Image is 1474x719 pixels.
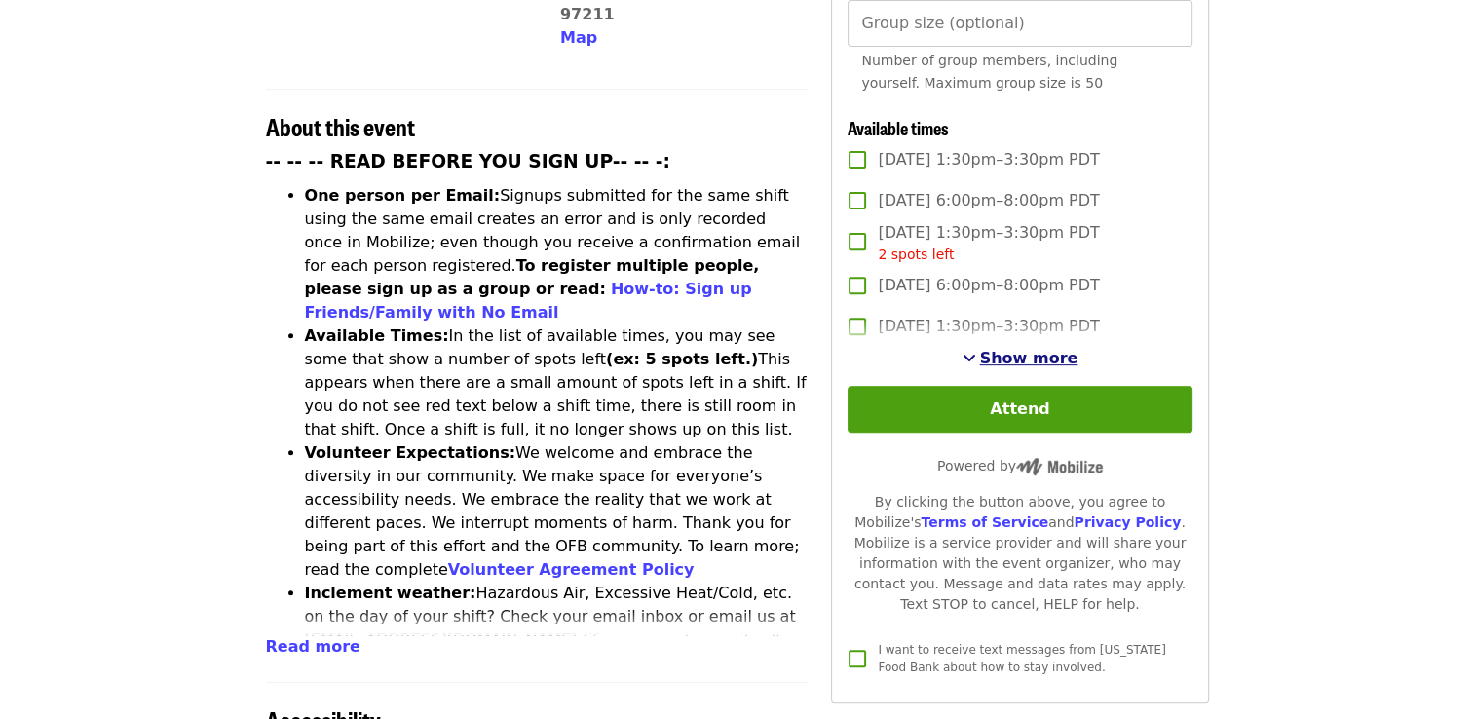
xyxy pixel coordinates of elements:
[848,386,1191,433] button: Attend
[878,189,1099,212] span: [DATE] 6:00pm–8:00pm PDT
[878,315,1099,338] span: [DATE] 1:30pm–3:30pm PDT
[266,109,415,143] span: About this event
[878,221,1099,265] span: [DATE] 1:30pm–3:30pm PDT
[848,115,949,140] span: Available times
[305,256,760,298] strong: To register multiple people, please sign up as a group or read:
[305,280,752,322] a: How-to: Sign up Friends/Family with No Email
[560,26,597,50] button: Map
[305,584,476,602] strong: Inclement weather:
[848,492,1191,615] div: By clicking the button above, you agree to Mobilize's and . Mobilize is a service provider and wi...
[305,582,809,699] li: Hazardous Air, Excessive Heat/Cold, etc. on the day of your shift? Check your email inbox or emai...
[560,28,597,47] span: Map
[861,53,1117,91] span: Number of group members, including yourself. Maximum group size is 50
[937,458,1103,473] span: Powered by
[305,184,809,324] li: Signups submitted for the same shift using the same email creates an error and is only recorded o...
[980,349,1078,367] span: Show more
[305,443,516,462] strong: Volunteer Expectations:
[266,635,360,659] button: Read more
[448,560,695,579] a: Volunteer Agreement Policy
[1074,514,1181,530] a: Privacy Policy
[1016,458,1103,475] img: Powered by Mobilize
[305,326,449,345] strong: Available Times:
[878,246,954,262] span: 2 spots left
[878,148,1099,171] span: [DATE] 1:30pm–3:30pm PDT
[606,350,758,368] strong: (ex: 5 spots left.)
[963,347,1078,370] button: See more timeslots
[921,514,1048,530] a: Terms of Service
[878,643,1165,674] span: I want to receive text messages from [US_STATE] Food Bank about how to stay involved.
[305,186,501,205] strong: One person per Email:
[266,637,360,656] span: Read more
[878,274,1099,297] span: [DATE] 6:00pm–8:00pm PDT
[305,441,809,582] li: We welcome and embrace the diversity in our community. We make space for everyone’s accessibility...
[266,151,671,171] strong: -- -- -- READ BEFORE YOU SIGN UP-- -- -:
[305,324,809,441] li: In the list of available times, you may see some that show a number of spots left This appears wh...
